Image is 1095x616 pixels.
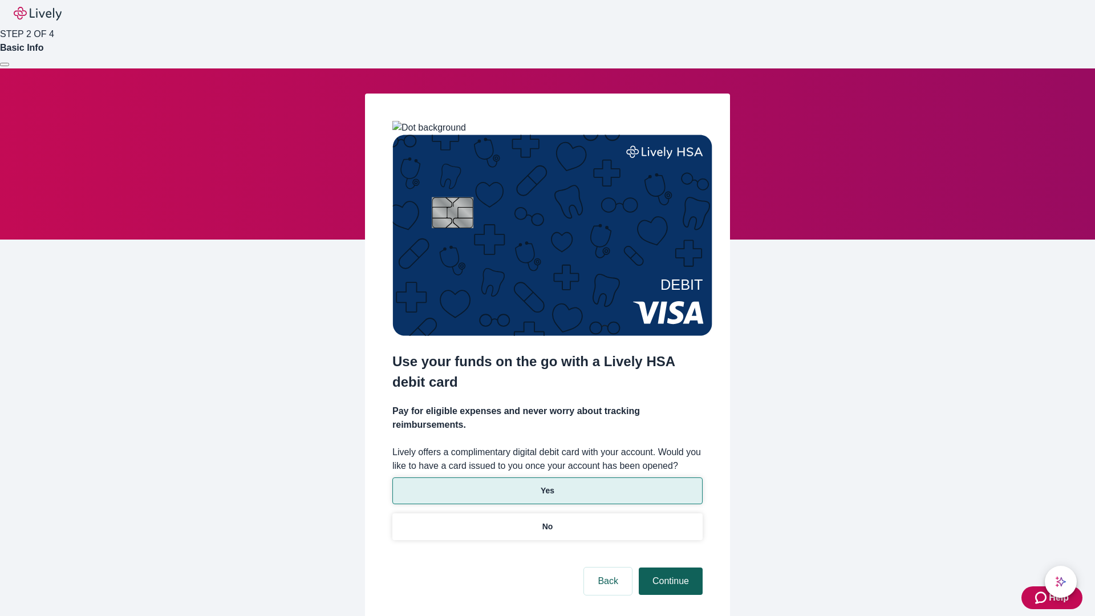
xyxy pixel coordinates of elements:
button: Back [584,568,632,595]
img: Lively [14,7,62,21]
button: No [392,513,703,540]
img: Dot background [392,121,466,135]
button: Continue [639,568,703,595]
h4: Pay for eligible expenses and never worry about tracking reimbursements. [392,404,703,432]
span: Help [1049,591,1069,605]
h2: Use your funds on the go with a Lively HSA debit card [392,351,703,392]
svg: Zendesk support icon [1035,591,1049,605]
label: Lively offers a complimentary digital debit card with your account. Would you like to have a card... [392,445,703,473]
svg: Lively AI Assistant [1055,576,1066,587]
p: No [542,521,553,533]
img: Debit card [392,135,712,336]
button: chat [1045,566,1077,598]
button: Yes [392,477,703,504]
button: Zendesk support iconHelp [1021,586,1082,609]
p: Yes [541,485,554,497]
